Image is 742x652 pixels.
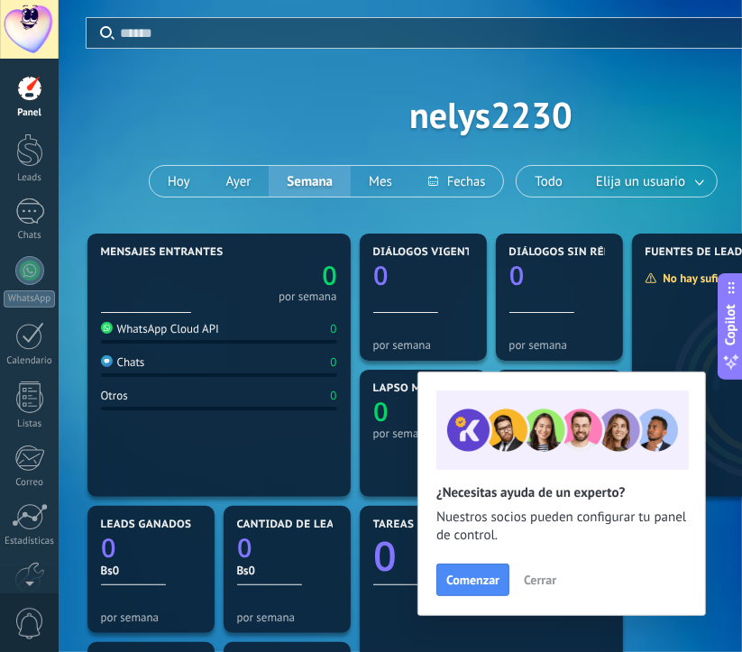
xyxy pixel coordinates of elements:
span: Cantidad de leads activos [237,519,398,531]
div: Chats [101,354,145,370]
button: Mes [351,166,410,197]
span: Nuestros socios pueden configurar tu panel de control. [436,509,687,545]
span: Diálogos vigentes [373,246,486,259]
button: Todo [517,166,581,197]
text: 0 [509,258,525,293]
a: 0 [373,529,609,584]
div: por semana [101,611,201,624]
div: Listas [4,418,56,430]
button: Cerrar [516,566,564,593]
img: Chats [101,355,113,367]
div: 0 [330,354,336,370]
button: Semana [269,166,351,197]
div: por semana [373,338,473,352]
span: Tareas [373,519,415,531]
text: 0 [322,258,337,293]
span: Cerrar [524,574,556,586]
text: 0 [373,394,389,429]
span: Copilot [722,304,740,345]
span: Mensajes entrantes [101,246,224,259]
a: 0 [219,258,337,293]
text: 0 [373,529,397,584]
div: por semana [279,292,337,301]
button: Ayer [208,166,270,197]
a: 0 [237,530,337,565]
button: Comenzar [436,564,509,596]
div: Calendario [4,355,56,367]
text: 0 [373,258,389,293]
h2: ¿Necesitas ayuda de un experto? [436,484,687,501]
span: Comenzar [446,574,499,586]
div: Bs0 [237,563,337,578]
span: Lapso medio de réplica [373,382,516,395]
div: Estadísticas [4,536,56,547]
text: 0 [101,530,116,565]
img: WhatsApp Cloud API [101,322,113,334]
div: WhatsApp [4,290,55,308]
div: Bs0 [101,563,201,578]
div: 0 [330,321,336,336]
div: Leads [4,172,56,184]
div: por semana [373,427,473,440]
text: 0 [237,530,252,565]
div: Chats [4,230,56,242]
button: Elija un usuario [581,166,717,197]
div: Correo [4,477,56,489]
div: por semana [237,611,337,624]
span: Elija un usuario [592,170,689,194]
div: por semana [509,338,609,352]
span: Diálogos sin réplica [509,246,637,259]
div: Otros [101,388,128,403]
div: 0 [330,388,336,403]
div: Panel [4,107,56,119]
button: Hoy [150,166,208,197]
div: WhatsApp Cloud API [101,321,219,336]
a: 0 [101,530,201,565]
button: Fechas [410,166,503,197]
span: Leads ganados [101,519,192,531]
